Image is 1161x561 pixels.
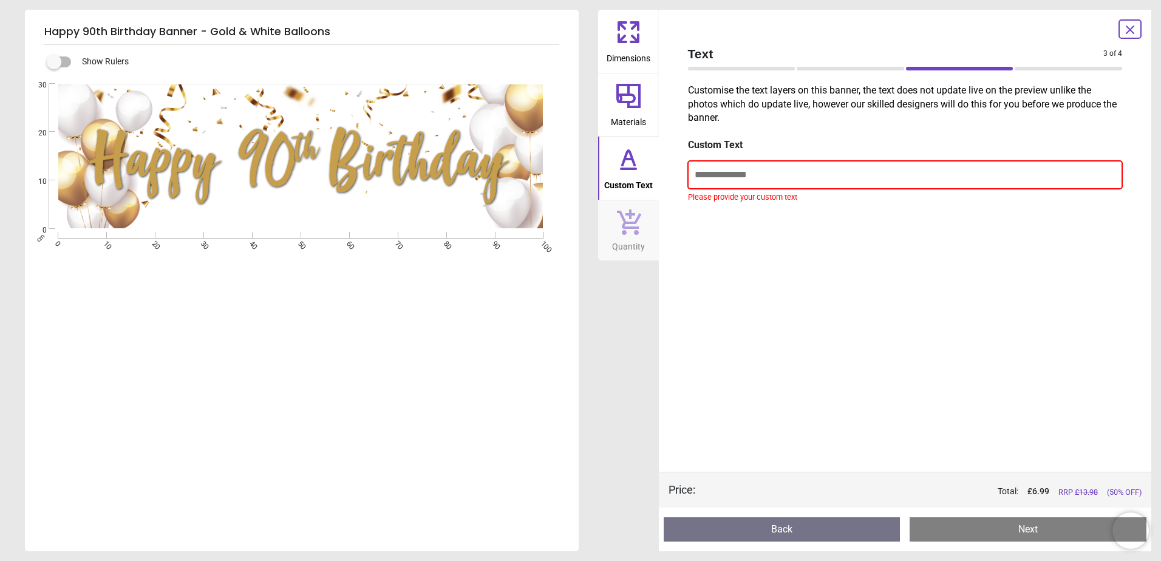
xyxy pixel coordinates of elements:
span: 90 [489,239,497,247]
span: 30 [24,80,47,90]
button: Dimensions [598,10,659,73]
span: 20 [24,128,47,138]
span: cm [35,233,46,243]
div: Total: [713,486,1142,498]
span: 6.99 [1032,486,1049,496]
span: 20 [149,239,157,247]
button: Custom Text [598,137,659,200]
span: Custom Text [604,174,653,192]
button: Quantity [598,200,659,261]
p: Customise the text layers on this banner, the text does not update live on the preview unlike the... [678,84,1132,124]
span: 80 [441,239,449,247]
button: Materials [598,73,659,137]
span: Materials [611,110,646,129]
div: Show Rulers [54,55,579,69]
span: Dimensions [607,47,650,65]
span: 60 [344,239,352,247]
h5: Happy 90th Birthday Banner - Gold & White Balloons [44,19,559,45]
span: 10 [24,177,47,187]
span: 30 [198,239,206,247]
span: 100 [538,239,546,247]
span: Quantity [612,235,645,253]
span: £ 13.98 [1075,488,1098,497]
label: Custom Text [688,138,1123,152]
span: 70 [392,239,400,247]
span: 40 [247,239,254,247]
div: Price : [669,482,695,497]
button: Back [664,517,901,542]
span: £ [1027,486,1049,498]
span: (50% OFF) [1107,487,1142,498]
span: 50 [295,239,303,247]
span: 0 [24,225,47,236]
button: Next [910,517,1146,542]
span: 3 of 4 [1103,49,1122,59]
iframe: Brevo live chat [1112,512,1149,549]
span: 0 [53,239,61,247]
span: 10 [101,239,109,247]
span: Text [688,45,1104,63]
span: RRP [1058,487,1098,498]
span: Please provide your custom text [688,189,1123,203]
